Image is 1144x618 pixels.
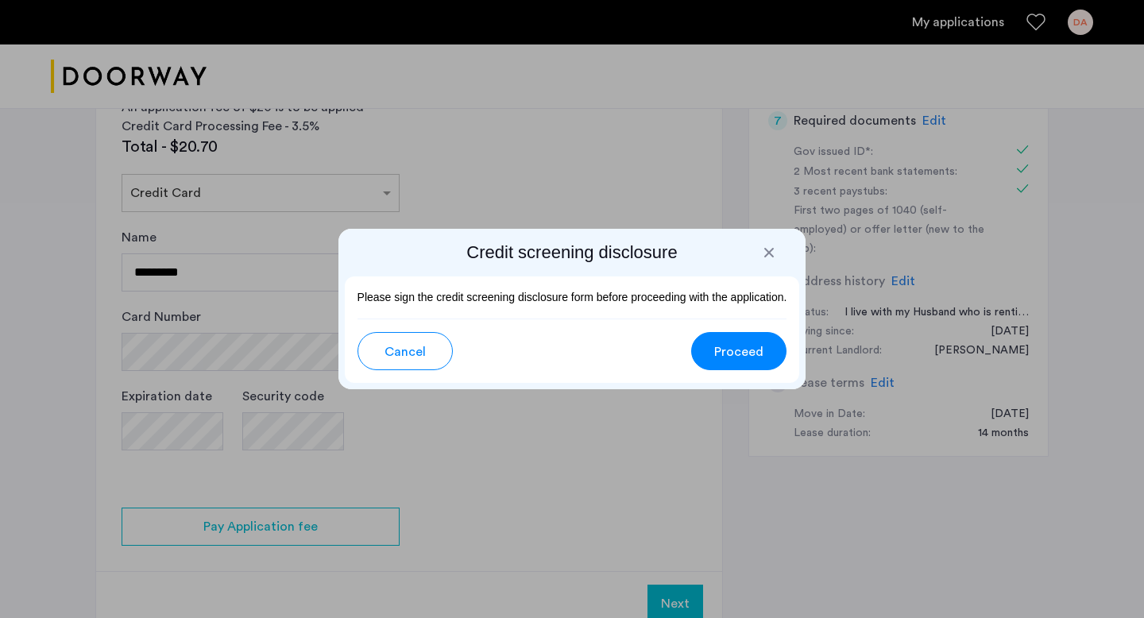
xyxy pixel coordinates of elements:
[691,332,786,370] button: button
[357,289,787,306] p: Please sign the credit screening disclosure form before proceeding with the application.
[345,241,800,264] h2: Credit screening disclosure
[357,332,453,370] button: button
[714,342,763,361] span: Proceed
[385,342,426,361] span: Cancel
